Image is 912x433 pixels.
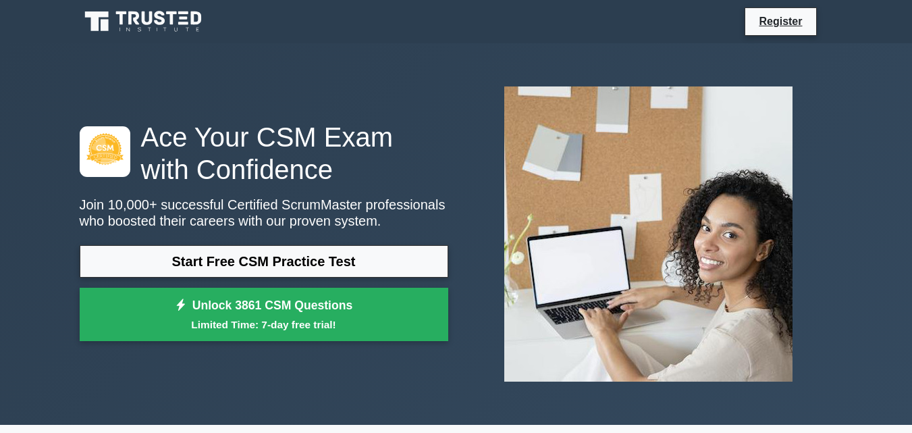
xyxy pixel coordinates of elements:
[80,288,448,342] a: Unlock 3861 CSM QuestionsLimited Time: 7-day free trial!
[80,121,448,186] h1: Ace Your CSM Exam with Confidence
[80,197,448,229] p: Join 10,000+ successful Certified ScrumMaster professionals who boosted their careers with our pr...
[97,317,431,332] small: Limited Time: 7-day free trial!
[751,13,810,30] a: Register
[80,245,448,278] a: Start Free CSM Practice Test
